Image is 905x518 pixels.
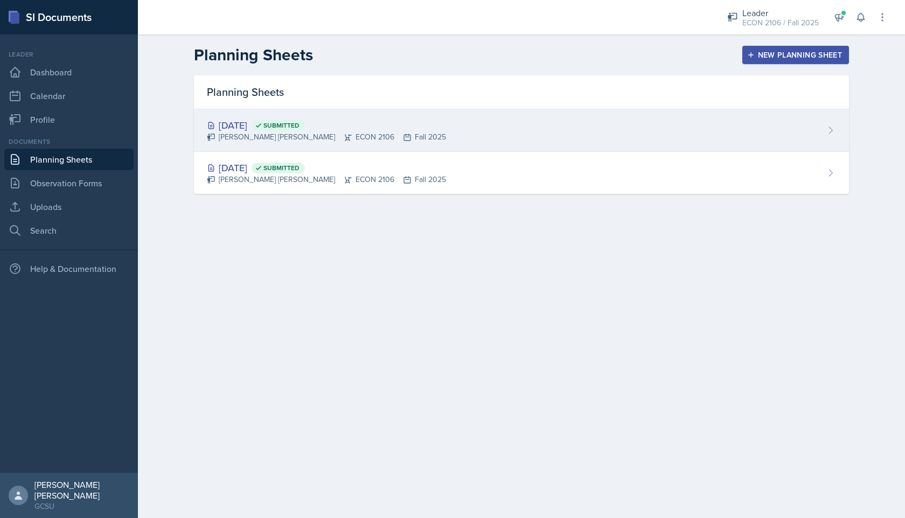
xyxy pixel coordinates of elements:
button: New Planning Sheet [742,46,849,64]
div: GCSU [34,501,129,512]
div: Leader [742,6,819,19]
a: Calendar [4,85,134,107]
div: Leader [4,50,134,59]
a: Dashboard [4,61,134,83]
a: Search [4,220,134,241]
div: Help & Documentation [4,258,134,279]
a: Profile [4,109,134,130]
a: Observation Forms [4,172,134,194]
div: [DATE] [207,160,446,175]
div: [PERSON_NAME] [PERSON_NAME] ECON 2106 Fall 2025 [207,131,446,143]
span: Submitted [263,121,300,130]
a: [DATE] Submitted [PERSON_NAME] [PERSON_NAME]ECON 2106Fall 2025 [194,109,849,152]
span: Submitted [263,164,300,172]
a: [DATE] Submitted [PERSON_NAME] [PERSON_NAME]ECON 2106Fall 2025 [194,152,849,194]
div: [DATE] [207,118,446,132]
h2: Planning Sheets [194,45,313,65]
div: [PERSON_NAME] [PERSON_NAME] [34,479,129,501]
div: [PERSON_NAME] [PERSON_NAME] ECON 2106 Fall 2025 [207,174,446,185]
div: Documents [4,137,134,146]
a: Uploads [4,196,134,218]
a: Planning Sheets [4,149,134,170]
div: New Planning Sheet [749,51,842,59]
div: ECON 2106 / Fall 2025 [742,17,819,29]
div: Planning Sheets [194,75,849,109]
